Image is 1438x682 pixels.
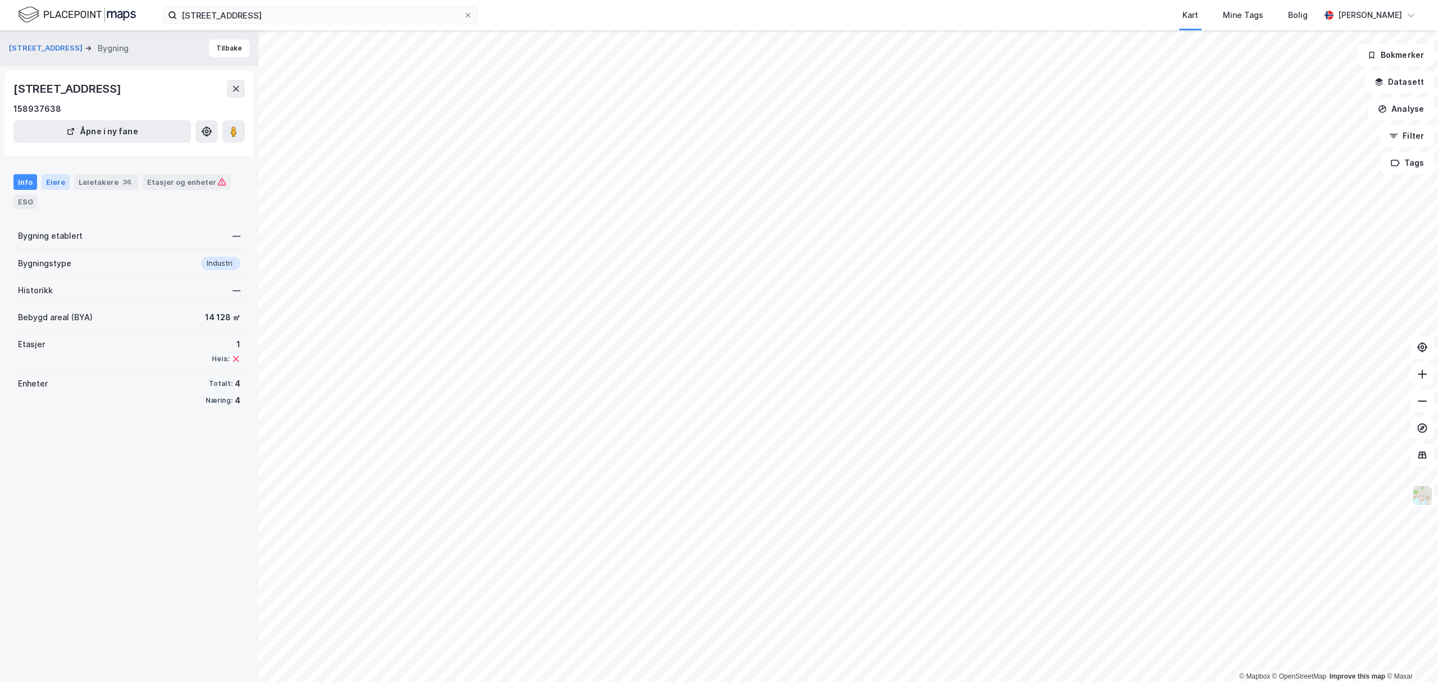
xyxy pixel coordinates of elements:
[209,379,233,388] div: Totalt:
[1412,485,1433,506] img: Z
[18,257,71,270] div: Bygningstype
[233,284,240,297] div: —
[1368,98,1434,120] button: Analyse
[177,7,463,24] input: Søk på adresse, matrikkel, gårdeiere, leietakere eller personer
[206,396,233,405] div: Næring:
[98,42,129,55] div: Bygning
[9,43,85,54] button: [STREET_ADDRESS]
[1288,8,1308,22] div: Bolig
[1239,672,1270,680] a: Mapbox
[13,80,124,98] div: [STREET_ADDRESS]
[18,229,83,243] div: Bygning etablert
[18,338,45,351] div: Etasjer
[209,39,249,57] button: Tilbake
[18,284,53,297] div: Historikk
[18,311,93,324] div: Bebygd areal (BYA)
[235,377,240,390] div: 4
[121,176,134,188] div: 36
[1272,672,1327,680] a: OpenStreetMap
[233,229,240,243] div: —
[42,174,70,190] div: Eiere
[1223,8,1263,22] div: Mine Tags
[205,311,240,324] div: 14 128 ㎡
[1380,125,1434,147] button: Filter
[1338,8,1402,22] div: [PERSON_NAME]
[1365,71,1434,93] button: Datasett
[1182,8,1198,22] div: Kart
[18,377,48,390] div: Enheter
[13,120,191,143] button: Åpne i ny fane
[13,102,61,116] div: 158937638
[13,174,37,190] div: Info
[1358,44,1434,66] button: Bokmerker
[18,5,136,25] img: logo.f888ab2527a4732fd821a326f86c7f29.svg
[212,338,240,351] div: 1
[1382,628,1438,682] div: Kontrollprogram for chat
[235,394,240,407] div: 4
[1381,152,1434,174] button: Tags
[74,174,138,190] div: Leietakere
[212,354,229,363] div: Heis:
[147,177,226,187] div: Etasjer og enheter
[13,194,38,209] div: ESG
[1330,672,1385,680] a: Improve this map
[1382,628,1438,682] iframe: Chat Widget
